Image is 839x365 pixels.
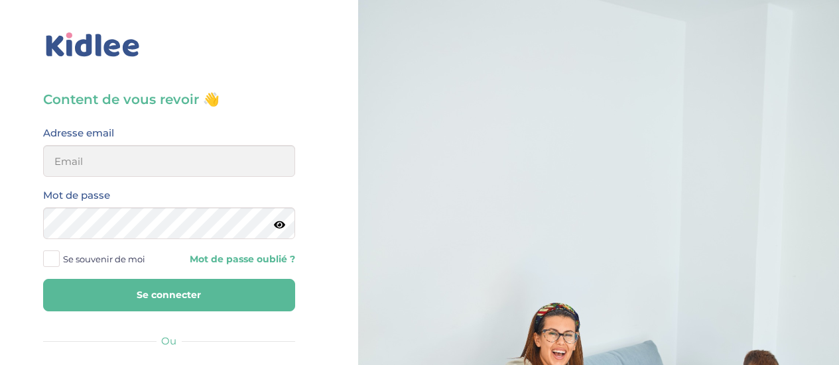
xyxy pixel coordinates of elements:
span: Ou [161,335,176,347]
input: Email [43,145,295,177]
label: Adresse email [43,125,114,142]
h3: Content de vous revoir 👋 [43,90,295,109]
button: Se connecter [43,279,295,311]
label: Mot de passe [43,187,110,204]
img: logo_kidlee_bleu [43,30,143,60]
span: Se souvenir de moi [63,250,145,268]
a: Mot de passe oublié ? [179,253,295,266]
